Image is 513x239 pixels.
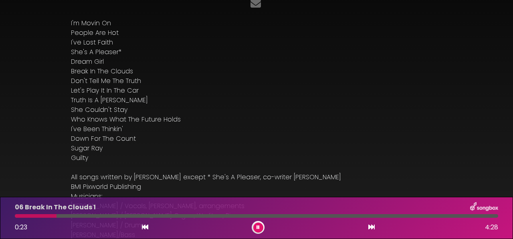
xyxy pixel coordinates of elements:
p: Who Knows What The Future Holds [71,115,442,124]
p: 06 Break In The Clouds 1 [15,203,96,212]
p: I've Been Thinkin' [71,124,442,134]
p: I've Lost Faith [71,38,442,47]
span: 4:28 [485,223,498,232]
p: People Are Hot [71,28,442,38]
span: 0:23 [15,223,27,232]
p: Let's Play It In The Car [71,86,442,95]
img: songbox-logo-white.png [470,202,498,213]
p: BMI Pixworld Publishing [71,182,442,192]
p: Down For The Count [71,134,442,144]
p: All songs written by [PERSON_NAME] except * She's A Pleaser, co-writer [PERSON_NAME] [71,172,442,182]
p: Guilty [71,153,442,163]
p: She's A Pleaser* [71,47,442,57]
p: Musicians: [71,192,442,201]
p: She Couldn't Stay [71,105,442,115]
p: Break In The Clouds [71,67,442,76]
p: Sugar Ray [71,144,442,153]
p: I'm Movin On [71,18,442,28]
p: Don't Tell Me The Truth [71,76,442,86]
p: Dream Girl [71,57,442,67]
p: Truth Is A [PERSON_NAME] [71,95,442,105]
